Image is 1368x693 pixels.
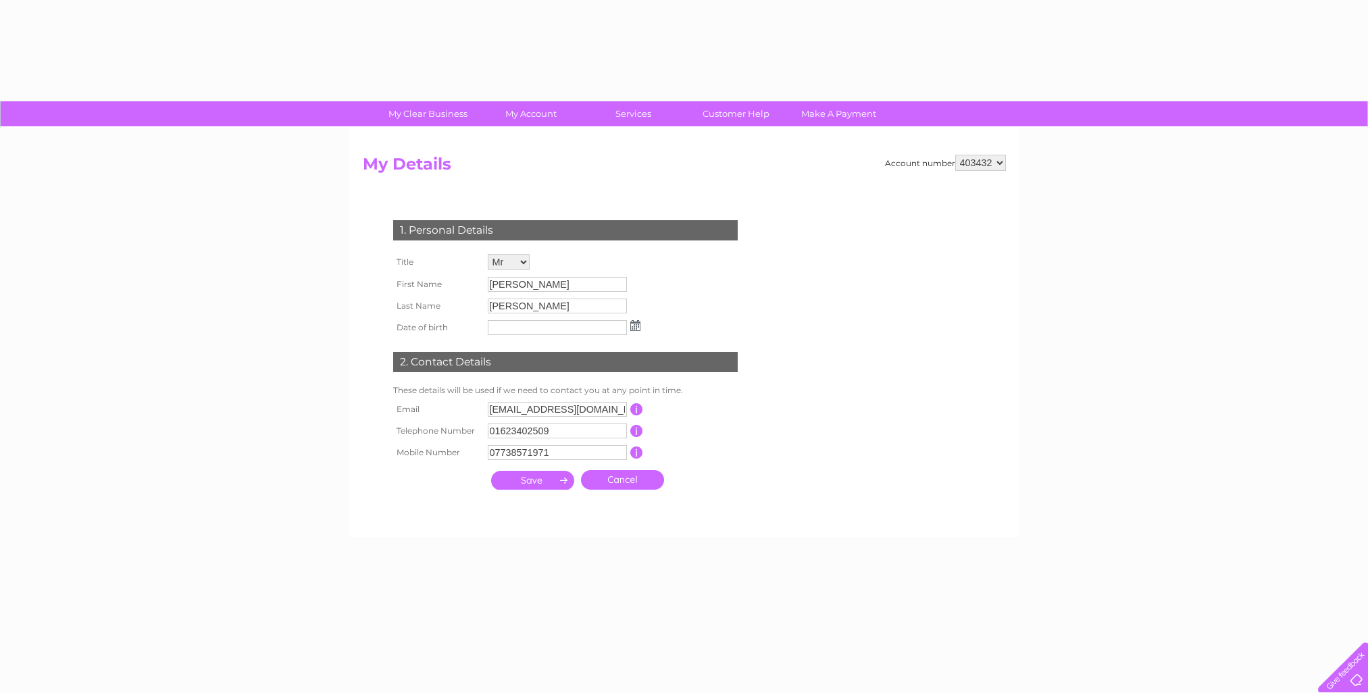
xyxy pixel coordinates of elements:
[475,101,586,126] a: My Account
[390,399,484,420] th: Email
[393,220,738,240] div: 1. Personal Details
[363,155,1006,180] h2: My Details
[630,403,643,415] input: Information
[630,446,643,459] input: Information
[578,101,689,126] a: Services
[581,470,664,490] a: Cancel
[630,320,640,331] img: ...
[783,101,894,126] a: Make A Payment
[390,317,484,338] th: Date of birth
[390,420,484,442] th: Telephone Number
[390,382,741,399] td: These details will be used if we need to contact you at any point in time.
[491,471,574,490] input: Submit
[393,352,738,372] div: 2. Contact Details
[680,101,792,126] a: Customer Help
[390,295,484,317] th: Last Name
[390,251,484,274] th: Title
[390,274,484,295] th: First Name
[885,155,1006,171] div: Account number
[372,101,484,126] a: My Clear Business
[390,442,484,463] th: Mobile Number
[630,425,643,437] input: Information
